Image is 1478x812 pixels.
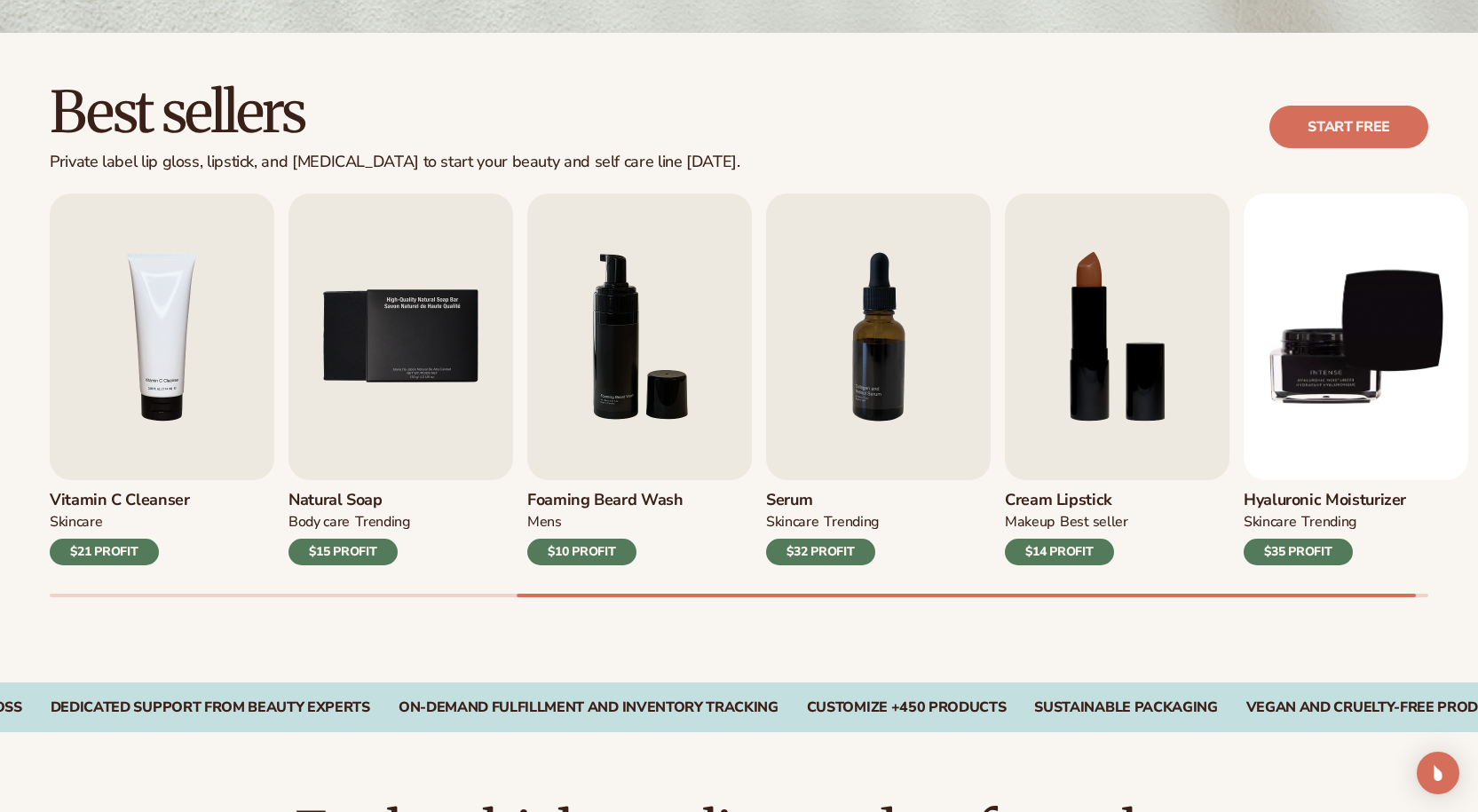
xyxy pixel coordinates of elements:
[288,539,398,565] div: $15 PROFIT
[527,491,684,510] h3: Foaming beard wash
[527,539,636,565] div: $10 PROFIT
[1005,193,1229,565] a: 8 / 9
[50,83,740,142] h2: Best sellers
[807,699,1007,716] div: CUSTOMIZE +450 PRODUCTS
[399,699,779,716] div: On-Demand Fulfillment and Inventory Tracking
[1301,513,1355,532] div: TRENDING
[1269,106,1428,148] a: Start free
[1005,539,1114,565] div: $14 PROFIT
[824,513,878,532] div: TRENDING
[50,491,190,510] h3: Vitamin C Cleanser
[50,513,102,532] div: Skincare
[1005,491,1128,510] h3: Cream Lipstick
[1034,699,1217,716] div: SUSTAINABLE PACKAGING
[1244,513,1296,532] div: SKINCARE
[288,193,513,565] a: 5 / 9
[766,193,991,565] a: 7 / 9
[1005,513,1055,532] div: MAKEUP
[50,153,740,172] div: Private label lip gloss, lipstick, and [MEDICAL_DATA] to start your beauty and self care line [DA...
[1244,539,1353,565] div: $35 PROFIT
[355,513,409,532] div: TRENDING
[527,513,562,532] div: mens
[766,513,818,532] div: SKINCARE
[1060,513,1128,532] div: BEST SELLER
[1417,752,1459,794] div: Open Intercom Messenger
[51,699,370,716] div: Dedicated Support From Beauty Experts
[50,539,159,565] div: $21 PROFIT
[766,491,879,510] h3: Serum
[527,193,752,565] a: 6 / 9
[1244,491,1406,510] h3: Hyaluronic moisturizer
[1244,193,1468,565] a: 9 / 9
[288,491,410,510] h3: Natural Soap
[766,539,875,565] div: $32 PROFIT
[50,193,274,565] a: 4 / 9
[288,513,350,532] div: BODY Care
